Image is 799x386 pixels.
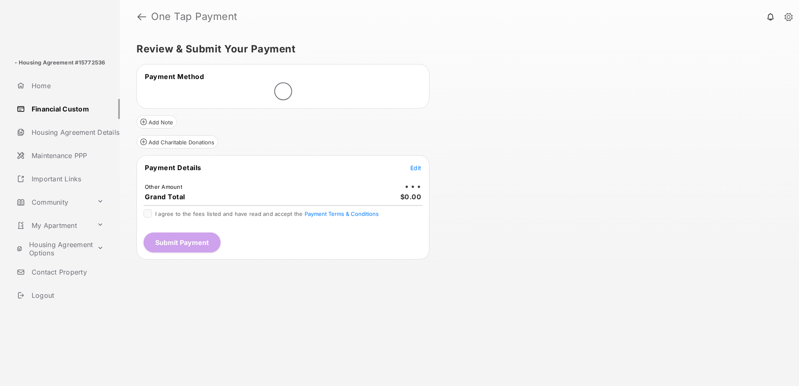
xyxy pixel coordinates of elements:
button: Submit Payment [144,233,221,252]
span: Edit [410,164,421,171]
button: Add Note [136,115,177,129]
span: Payment Details [145,163,201,172]
button: Add Charitable Donations [136,135,218,148]
strong: One Tap Payment [151,12,238,22]
span: Payment Method [145,72,204,81]
a: Important Links [13,169,107,189]
a: Contact Property [13,262,120,282]
a: Logout [13,285,120,305]
a: Maintenance PPP [13,146,120,166]
a: Community [13,192,94,212]
span: I agree to the fees listed and have read and accept the [155,210,379,217]
a: Housing Agreement Options [13,239,94,259]
td: Other Amount [144,183,183,191]
a: Housing Agreement Details [13,122,120,142]
a: My Apartment [13,215,94,235]
a: Financial Custom [13,99,120,119]
h5: Review & Submit Your Payment [136,44,776,54]
a: Home [13,76,120,96]
p: - Housing Agreement #15772536 [15,59,105,67]
span: $0.00 [400,193,422,201]
button: Edit [410,163,421,172]
span: Grand Total [145,193,185,201]
button: I agree to the fees listed and have read and accept the [305,210,379,217]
